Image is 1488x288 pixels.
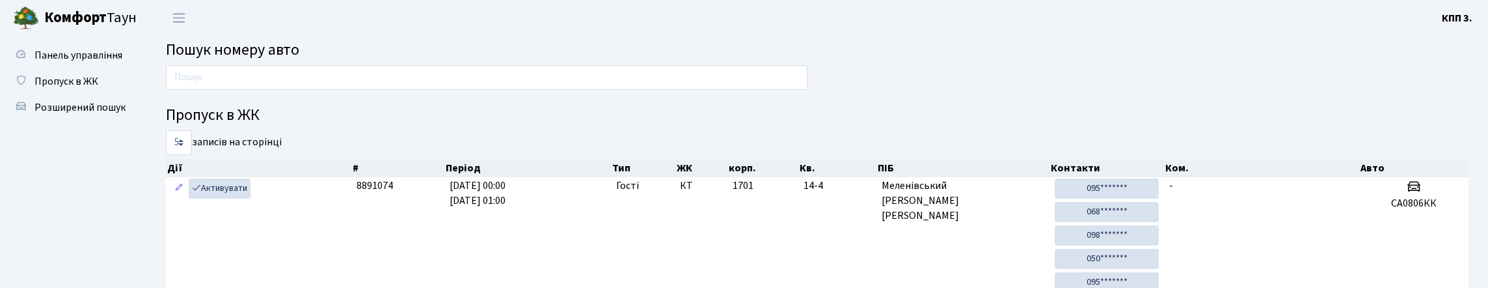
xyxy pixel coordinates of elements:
a: КПП 3. [1442,10,1472,26]
a: Редагувати [171,179,187,199]
span: Таун [44,7,137,29]
th: ПІБ [876,159,1050,177]
th: ЖК [675,159,727,177]
a: Пропуск в ЖК [7,68,137,94]
label: записів на сторінці [166,130,282,155]
span: Пропуск в ЖК [34,74,98,89]
img: logo.png [13,5,39,31]
th: Дії [166,159,351,177]
input: Пошук [166,65,807,90]
span: КТ [680,179,722,194]
span: 8891074 [357,179,393,193]
th: Період [444,159,612,177]
button: Переключити навігацію [163,7,195,29]
span: Панель управління [34,48,122,63]
span: - [1169,179,1173,193]
select: записів на сторінці [166,130,192,155]
th: Тип [611,159,675,177]
b: Комфорт [44,7,107,28]
th: корп. [727,159,798,177]
span: [DATE] 00:00 [DATE] 01:00 [450,179,506,208]
span: Розширений пошук [34,100,126,115]
a: Активувати [189,179,250,199]
a: Розширений пошук [7,94,137,121]
span: Меленівський [PERSON_NAME] [PERSON_NAME] [882,179,1045,223]
a: Панель управління [7,42,137,68]
th: Контакти [1049,159,1164,177]
span: 14-4 [804,179,871,194]
h4: Пропуск в ЖК [166,106,1468,125]
th: # [351,159,444,177]
span: Пошук номеру авто [166,38,299,61]
th: Авто [1359,159,1469,177]
th: Ком. [1164,159,1359,177]
b: КПП 3. [1442,11,1472,25]
span: Гості [616,179,639,194]
span: 1701 [733,179,753,193]
h5: СА0806КК [1364,197,1463,210]
th: Кв. [798,159,876,177]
